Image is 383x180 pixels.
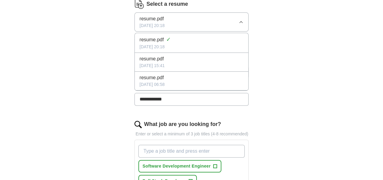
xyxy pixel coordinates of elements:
[134,12,249,32] button: resume.pdf[DATE] 20:18
[140,22,165,29] span: [DATE] 20:18
[138,160,221,172] button: Software Development Engineer
[166,36,171,44] span: ✓
[140,81,244,88] div: [DATE] 06:58
[143,163,211,169] span: Software Development Engineer
[140,63,244,69] div: [DATE] 15:41
[140,74,164,81] span: resume.pdf
[140,55,164,63] span: resume.pdf
[134,121,142,128] img: search.png
[134,131,249,137] p: Enter or select a minimum of 3 job titles (4-8 recommended)
[140,15,164,22] span: resume.pdf
[138,145,245,158] input: Type a job title and press enter
[140,44,244,50] div: [DATE] 20:18
[140,36,164,43] span: resume.pdf
[144,120,221,128] label: What job are you looking for?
